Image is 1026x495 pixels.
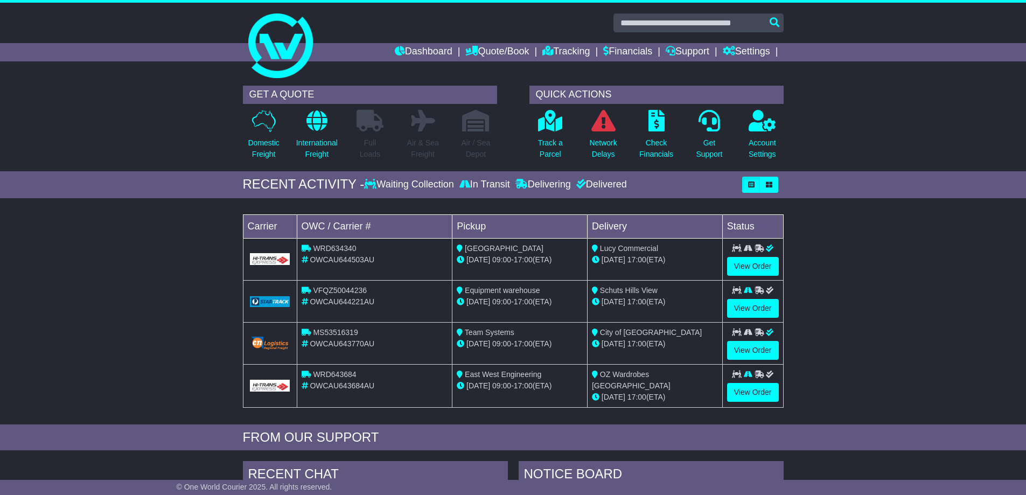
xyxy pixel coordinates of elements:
div: (ETA) [592,254,718,266]
p: Air / Sea Depot [462,137,491,160]
span: 17:00 [514,381,533,390]
a: DomesticFreight [247,109,280,166]
div: Delivered [574,179,627,191]
a: AccountSettings [748,109,777,166]
p: Get Support [696,137,722,160]
img: GetCarrierServiceLogo [250,336,290,351]
a: InternationalFreight [296,109,338,166]
a: Support [666,43,709,61]
span: 17:00 [627,393,646,401]
div: (ETA) [592,296,718,308]
p: Check Financials [639,137,673,160]
div: - (ETA) [457,296,583,308]
p: Account Settings [749,137,776,160]
span: OWCAU644503AU [310,255,374,264]
span: WRD634340 [313,244,356,253]
p: Domestic Freight [248,137,279,160]
span: City of [GEOGRAPHIC_DATA] [600,328,702,337]
a: View Order [727,383,779,402]
span: 17:00 [514,255,533,264]
div: QUICK ACTIONS [529,86,784,104]
span: [DATE] [602,339,625,348]
span: OZ Wardrobes [GEOGRAPHIC_DATA] [592,370,671,390]
span: Equipment warehouse [465,286,540,295]
td: Status [722,214,783,238]
span: 17:00 [627,297,646,306]
p: Air & Sea Freight [407,137,439,160]
a: Tracking [542,43,590,61]
div: FROM OUR SUPPORT [243,430,784,445]
img: GetCarrierServiceLogo [250,253,290,265]
span: East West Engineering [465,370,541,379]
span: © One World Courier 2025. All rights reserved. [177,483,332,491]
span: Lucy Commercial [600,244,658,253]
span: [DATE] [602,393,625,401]
a: GetSupport [695,109,723,166]
span: 17:00 [514,339,533,348]
div: RECENT ACTIVITY - [243,177,365,192]
img: GetCarrierServiceLogo [250,380,290,392]
p: Full Loads [357,137,383,160]
span: 09:00 [492,381,511,390]
a: Quote/Book [465,43,529,61]
span: OWCAU643684AU [310,381,374,390]
p: International Freight [296,137,338,160]
span: [DATE] [466,339,490,348]
div: (ETA) [592,392,718,403]
span: MS53516319 [313,328,358,337]
a: View Order [727,341,779,360]
div: GET A QUOTE [243,86,497,104]
div: - (ETA) [457,380,583,392]
td: OWC / Carrier # [297,214,452,238]
div: RECENT CHAT [243,461,508,490]
div: In Transit [457,179,513,191]
img: GetCarrierServiceLogo [250,296,290,307]
a: View Order [727,257,779,276]
div: Delivering [513,179,574,191]
span: [DATE] [602,297,625,306]
span: [DATE] [602,255,625,264]
div: - (ETA) [457,338,583,350]
td: Delivery [587,214,722,238]
span: 09:00 [492,339,511,348]
span: VFQZ50044236 [313,286,367,295]
span: [GEOGRAPHIC_DATA] [465,244,543,253]
span: WRD643684 [313,370,356,379]
a: Financials [603,43,652,61]
div: NOTICE BOARD [519,461,784,490]
span: OWCAU644221AU [310,297,374,306]
a: Dashboard [395,43,452,61]
a: View Order [727,299,779,318]
p: Network Delays [589,137,617,160]
a: NetworkDelays [589,109,617,166]
span: [DATE] [466,297,490,306]
span: 09:00 [492,255,511,264]
span: Schuts Hills View [600,286,658,295]
span: OWCAU643770AU [310,339,374,348]
span: 17:00 [627,339,646,348]
td: Pickup [452,214,588,238]
div: Waiting Collection [364,179,456,191]
a: CheckFinancials [639,109,674,166]
span: Team Systems [465,328,514,337]
a: Track aParcel [538,109,563,166]
div: - (ETA) [457,254,583,266]
div: (ETA) [592,338,718,350]
p: Track a Parcel [538,137,563,160]
span: [DATE] [466,255,490,264]
span: 17:00 [627,255,646,264]
span: [DATE] [466,381,490,390]
span: 17:00 [514,297,533,306]
span: 09:00 [492,297,511,306]
a: Settings [723,43,770,61]
td: Carrier [243,214,297,238]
